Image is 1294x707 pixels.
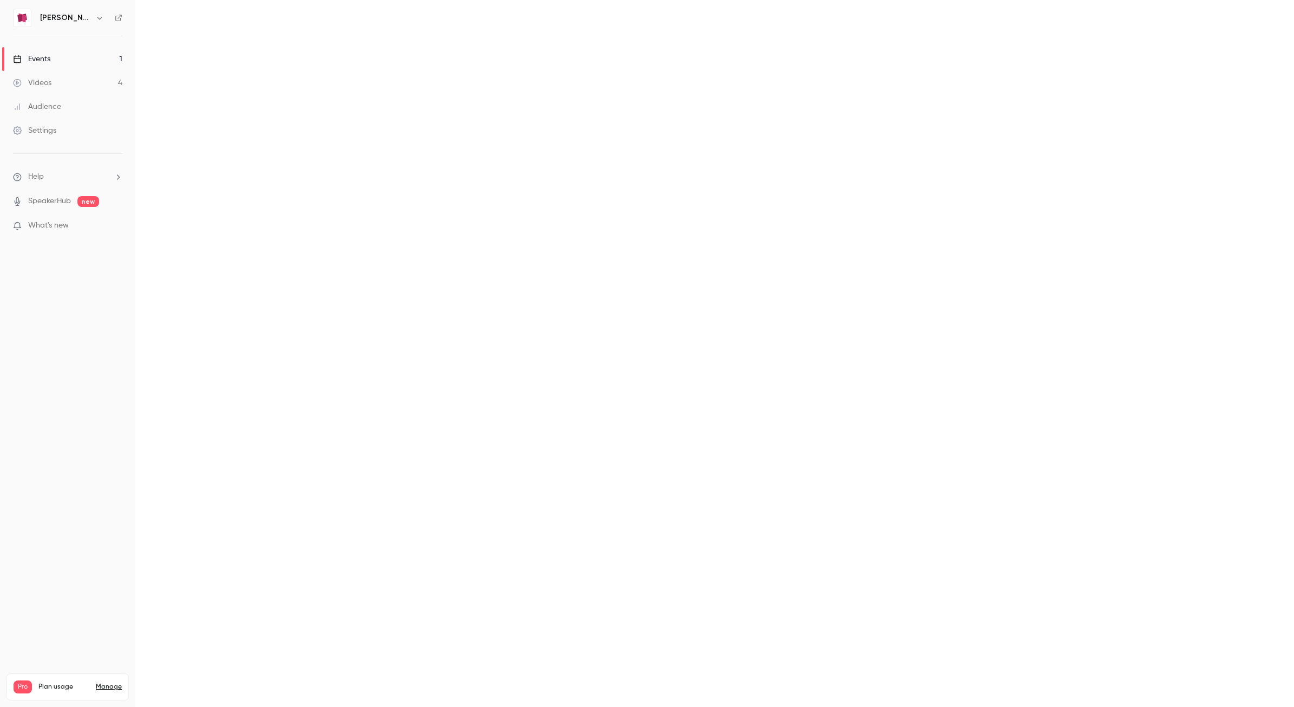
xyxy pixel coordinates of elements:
a: Manage [96,683,122,691]
span: What's new [28,220,69,231]
div: Audience [13,101,61,112]
div: Videos [13,77,51,88]
iframe: Noticeable Trigger [109,221,122,231]
span: Pro [14,680,32,693]
span: new [77,196,99,207]
div: Settings [13,125,56,136]
div: Events [13,54,50,64]
img: Roseman Labs [14,9,31,27]
span: Help [28,171,44,183]
h6: [PERSON_NAME] Labs [40,12,91,23]
a: SpeakerHub [28,196,71,207]
span: Plan usage [38,683,89,691]
li: help-dropdown-opener [13,171,122,183]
